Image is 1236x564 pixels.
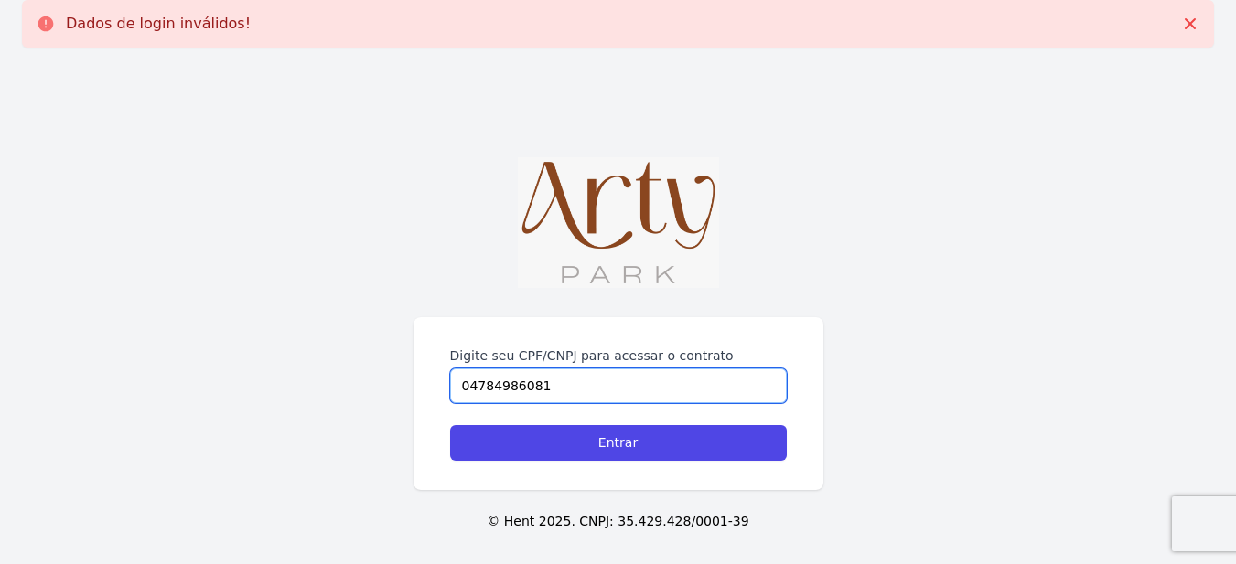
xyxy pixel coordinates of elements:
input: Digite seu CPF ou CNPJ [450,368,787,403]
input: Entrar [450,425,787,461]
p: Dados de login inválidos! [66,15,251,33]
img: WhatsApp%20Image%202023-11-29%20at%2014.56.31.jpeg [518,157,719,288]
p: © Hent 2025. CNPJ: 35.429.428/0001-39 [29,512,1207,531]
label: Digite seu CPF/CNPJ para acessar o contrato [450,346,787,365]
